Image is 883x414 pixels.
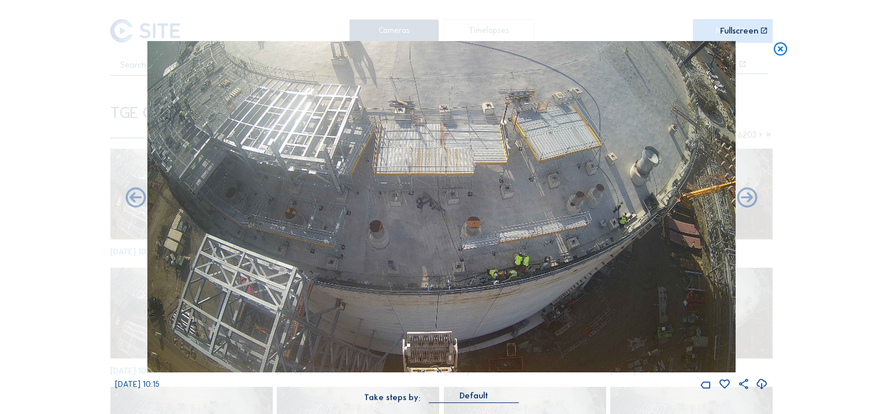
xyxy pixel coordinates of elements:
div: Fullscreen [720,27,758,35]
i: Back [735,186,759,211]
div: Default [459,391,488,401]
div: Default [429,391,519,403]
img: Image [147,41,736,372]
span: [DATE] 10:15 [115,379,159,389]
div: Take steps by: [364,394,420,402]
i: Forward [124,186,148,211]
